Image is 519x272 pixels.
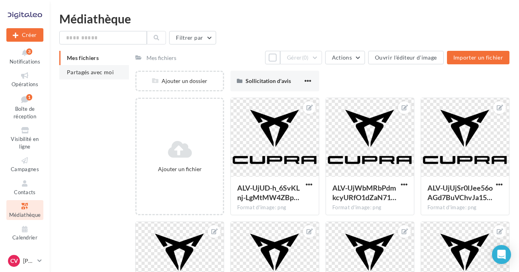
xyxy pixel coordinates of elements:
button: Actions [325,51,365,64]
a: Opérations [6,69,43,89]
span: Actions [332,54,352,61]
div: Médiathèque [59,13,509,25]
span: Visibilité en ligne [11,136,39,150]
span: CV [10,257,18,265]
span: Boîte de réception [14,106,36,120]
div: Open Intercom Messenger [492,245,511,264]
div: 1 [26,94,32,100]
span: (0) [302,54,309,61]
div: Format d'image: png [332,204,408,211]
div: Format d'image: png [237,204,312,211]
div: Ajouter un fichier [140,165,220,173]
a: Médiathèque [6,200,43,220]
div: Ajouter un dossier [137,77,223,85]
a: Visibilité en ligne [6,124,43,151]
a: Campagnes [6,154,43,174]
p: [PERSON_NAME] [23,257,34,265]
span: Sollicitation d'avis [246,77,291,84]
a: Calendrier [6,223,43,243]
button: Notifications 3 [6,47,43,66]
button: Ouvrir l'éditeur d'image [368,51,443,64]
button: Gérer(0) [280,51,322,64]
a: CV [PERSON_NAME] [6,253,43,268]
span: Contacts [14,189,36,195]
span: Calendrier [12,235,37,241]
span: Notifications [10,58,40,65]
button: Filtrer par [169,31,216,44]
button: Importer un fichier [447,51,510,64]
span: Importer un fichier [453,54,503,61]
span: Opérations [12,81,38,87]
a: Boîte de réception1 [6,93,43,122]
span: Médiathèque [9,212,41,218]
span: ALV-UjWbMRbPdmkcyURfO1dZaN714UP2hnJmZFwR3CEKlGqFL5uSW8Uy [332,183,396,202]
button: Créer [6,28,43,42]
span: Campagnes [11,166,39,172]
span: Partagés avec moi [67,69,114,75]
div: Nouvelle campagne [6,28,43,42]
span: Mes fichiers [67,54,99,61]
div: Format d'image: png [427,204,503,211]
span: ALV-UjUjSr0lJee56oAGd7BuVChvJa156vwn3hseqJN3878Qyj3bqk1Y [427,183,493,202]
div: 3 [26,48,32,55]
div: Mes fichiers [146,54,176,62]
span: ALV-UjUD-h_6SvKLnj-LgMtMW4ZBp3pI6JEBgV3ihCrQEkDutQvl3EHd [237,183,300,202]
a: Contacts [6,177,43,197]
